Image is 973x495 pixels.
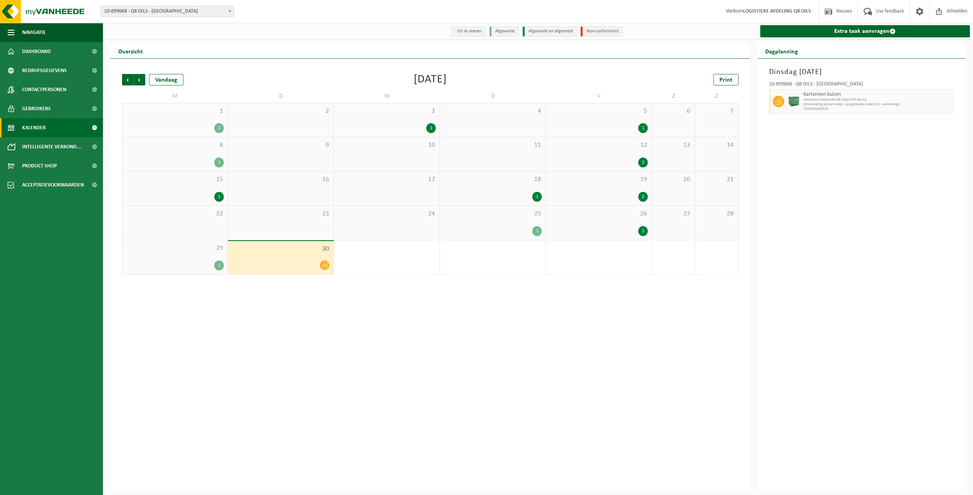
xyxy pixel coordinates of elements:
td: W [334,89,440,103]
span: 17 [338,175,436,184]
div: 1 [638,123,648,133]
span: Kartonnen kokers PB-HB-1400-HPE-GN-01 [803,98,952,102]
div: 2 [638,157,648,167]
span: Dashboard [22,42,51,61]
div: 2 [638,226,648,236]
div: 1 [426,123,436,133]
h2: Overzicht [111,43,151,58]
span: 19 [550,175,648,184]
span: 4 [444,107,542,116]
span: 8 [126,141,224,149]
span: Vorige [122,74,133,85]
span: Bedrijfsgegevens [22,61,67,80]
span: 25 [444,210,542,218]
span: 20 [656,175,691,184]
span: 23 [232,210,330,218]
span: 21 [699,175,734,184]
div: 1 [532,192,542,202]
span: Omwisseling op aanvraag - op geplande route (incl. verwerking) [803,102,952,107]
li: Non-conformiteit [581,26,623,37]
span: Product Shop [22,156,57,175]
div: 1 [214,260,224,270]
span: 7 [699,107,734,116]
span: T250002838526 [803,107,952,111]
div: 1 [214,157,224,167]
span: 2 [232,107,330,116]
span: 9 [232,141,330,149]
li: Afgewerkt [490,26,519,37]
span: 27 [656,210,691,218]
span: 24 [338,210,436,218]
span: 1 [126,107,224,116]
span: 18 [444,175,542,184]
span: 28 [699,210,734,218]
div: 2 [638,192,648,202]
span: Navigatie [22,23,46,42]
div: 1 [214,192,224,202]
span: 13 [656,141,691,149]
span: 16 [232,175,330,184]
li: Afgewerkt en afgemeld [523,26,577,37]
span: 11 [444,141,542,149]
span: 15 [126,175,224,184]
span: 10 [338,141,436,149]
span: 3 [338,107,436,116]
span: Intelligente verbond... [22,137,81,156]
span: 12 [550,141,648,149]
div: [DATE] [414,74,447,85]
span: Print [719,77,732,83]
h2: Dagplanning [758,43,806,58]
span: Kalender [22,118,46,137]
span: Volgende [134,74,145,85]
span: 29 [126,244,224,252]
iframe: chat widget [4,478,127,495]
span: 10-899668 - Q8 OILS - ANTWERPEN [101,6,234,17]
a: Extra taak aanvragen [760,25,970,37]
div: 10-899668 - Q8 OILS - [GEOGRAPHIC_DATA] [769,82,954,89]
span: 5 [550,107,648,116]
h3: Dinsdag [DATE] [769,66,954,78]
span: 22 [126,210,224,218]
td: Z [652,89,695,103]
td: V [546,89,652,103]
td: D [228,89,334,103]
div: Vandaag [149,74,183,85]
span: 30 [232,245,330,253]
span: Kartonnen buizen [803,92,952,98]
td: D [440,89,546,103]
span: 14 [699,141,734,149]
span: Contactpersonen [22,80,66,99]
a: Print [713,74,739,85]
div: 1 [532,226,542,236]
span: Acceptatievoorwaarden [22,175,84,194]
span: 6 [656,107,691,116]
img: PB-HB-1400-HPE-GN-01 [788,96,800,107]
strong: LOGISTIEKE AFDELING Q8 OILS [743,8,811,14]
td: M [122,89,228,103]
td: Z [695,89,738,103]
span: 26 [550,210,648,218]
span: Gebruikers [22,99,51,118]
li: Uit te voeren [451,26,486,37]
div: 2 [214,123,224,133]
